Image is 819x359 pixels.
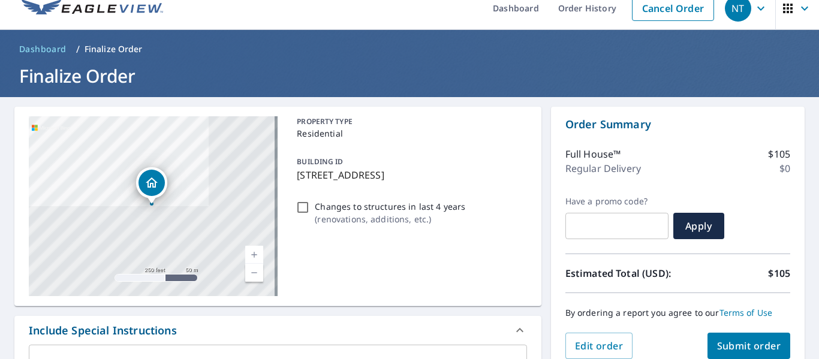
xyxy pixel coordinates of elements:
[136,167,167,204] div: Dropped pin, building 1, Residential property, 2027 Winged Foot Ct Reston, VA 20191
[717,339,781,352] span: Submit order
[297,168,522,182] p: [STREET_ADDRESS]
[683,219,715,233] span: Apply
[245,246,263,264] a: Current Level 17, Zoom In
[297,156,343,167] p: BUILDING ID
[575,339,624,352] span: Edit order
[14,40,805,59] nav: breadcrumb
[19,43,67,55] span: Dashboard
[719,307,773,318] a: Terms of Use
[673,213,724,239] button: Apply
[707,333,791,359] button: Submit order
[14,64,805,88] h1: Finalize Order
[565,147,621,161] p: Full House™
[565,196,669,207] label: Have a promo code?
[14,316,541,345] div: Include Special Instructions
[768,266,790,280] p: $105
[565,161,641,176] p: Regular Delivery
[779,161,790,176] p: $0
[315,200,465,213] p: Changes to structures in last 4 years
[245,264,263,282] a: Current Level 17, Zoom Out
[297,127,522,140] p: Residential
[565,307,790,318] p: By ordering a report you agree to our
[565,266,678,280] p: Estimated Total (USD):
[565,116,790,132] p: Order Summary
[565,333,633,359] button: Edit order
[297,116,522,127] p: PROPERTY TYPE
[315,213,465,225] p: ( renovations, additions, etc. )
[85,43,143,55] p: Finalize Order
[14,40,71,59] a: Dashboard
[76,42,80,56] li: /
[768,147,790,161] p: $105
[29,322,177,339] div: Include Special Instructions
